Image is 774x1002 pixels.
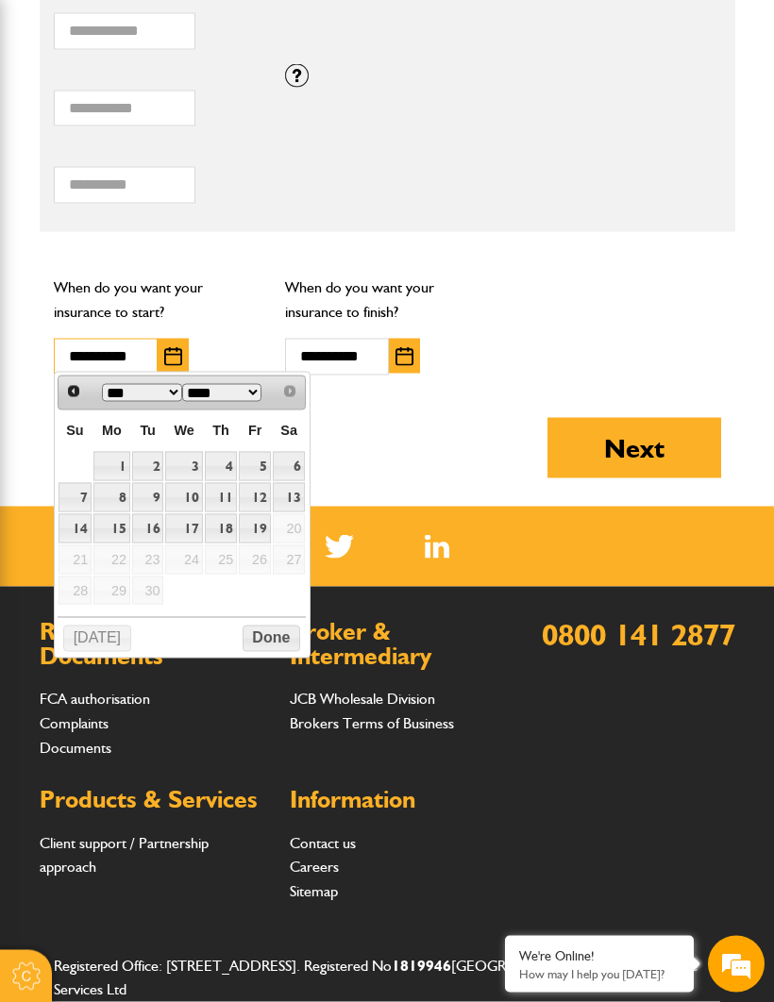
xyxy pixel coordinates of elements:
span: Friday [248,423,261,438]
a: 1 [93,452,130,481]
h2: Information [290,788,512,812]
a: 7 [59,483,92,512]
a: Documents [40,739,111,757]
a: FCA authorisation [40,690,150,708]
span: Thursday [212,423,229,438]
a: 3 [165,452,202,481]
a: 11 [205,483,237,512]
span: Tuesday [140,423,156,438]
img: Choose date [164,347,182,366]
a: 8 [93,483,130,512]
a: 14 [59,514,92,543]
a: Careers [290,858,339,876]
div: We're Online! [519,948,680,964]
img: Linked In [425,535,450,559]
a: 15 [93,514,130,543]
button: Next [547,418,721,478]
a: 13 [273,483,305,512]
h2: Products & Services [40,788,261,812]
a: Contact us [290,834,356,852]
a: JCB Wholesale Division [290,690,435,708]
a: Client support / Partnership approach [40,834,209,877]
p: How may I help you today? [519,967,680,981]
a: 1819946 [392,957,451,975]
a: Brokers Terms of Business [290,714,454,732]
a: 17 [165,514,202,543]
a: 0800 141 2877 [542,616,735,653]
span: Monday [102,423,122,438]
img: Choose date [395,347,413,366]
a: 9 [132,483,164,512]
h2: Broker & Intermediary [290,620,512,668]
span: Prev [66,384,81,399]
p: When do you want your insurance to finish? [285,276,489,324]
a: 18 [205,514,237,543]
a: 2 [132,452,164,481]
button: [DATE] [63,626,131,652]
a: 16 [132,514,164,543]
address: Registered Office: [STREET_ADDRESS]. Registered No [GEOGRAPHIC_DATA]. JCB Insurance Services Ltd [54,954,721,1002]
button: Done [243,626,300,652]
span: Saturday [280,423,297,438]
a: Prev [60,378,88,406]
span: Wednesday [175,423,194,438]
a: Sitemap [290,882,338,900]
p: When do you want your insurance to start? [54,276,258,324]
a: 19 [239,514,271,543]
a: 4 [205,452,237,481]
h2: Regulations & Documents [40,620,261,668]
img: Twitter [325,535,354,559]
a: LinkedIn [425,535,450,559]
a: Complaints [40,714,109,732]
a: 6 [273,452,305,481]
a: 5 [239,452,271,481]
a: 12 [239,483,271,512]
a: 10 [165,483,202,512]
span: Sunday [66,423,83,438]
